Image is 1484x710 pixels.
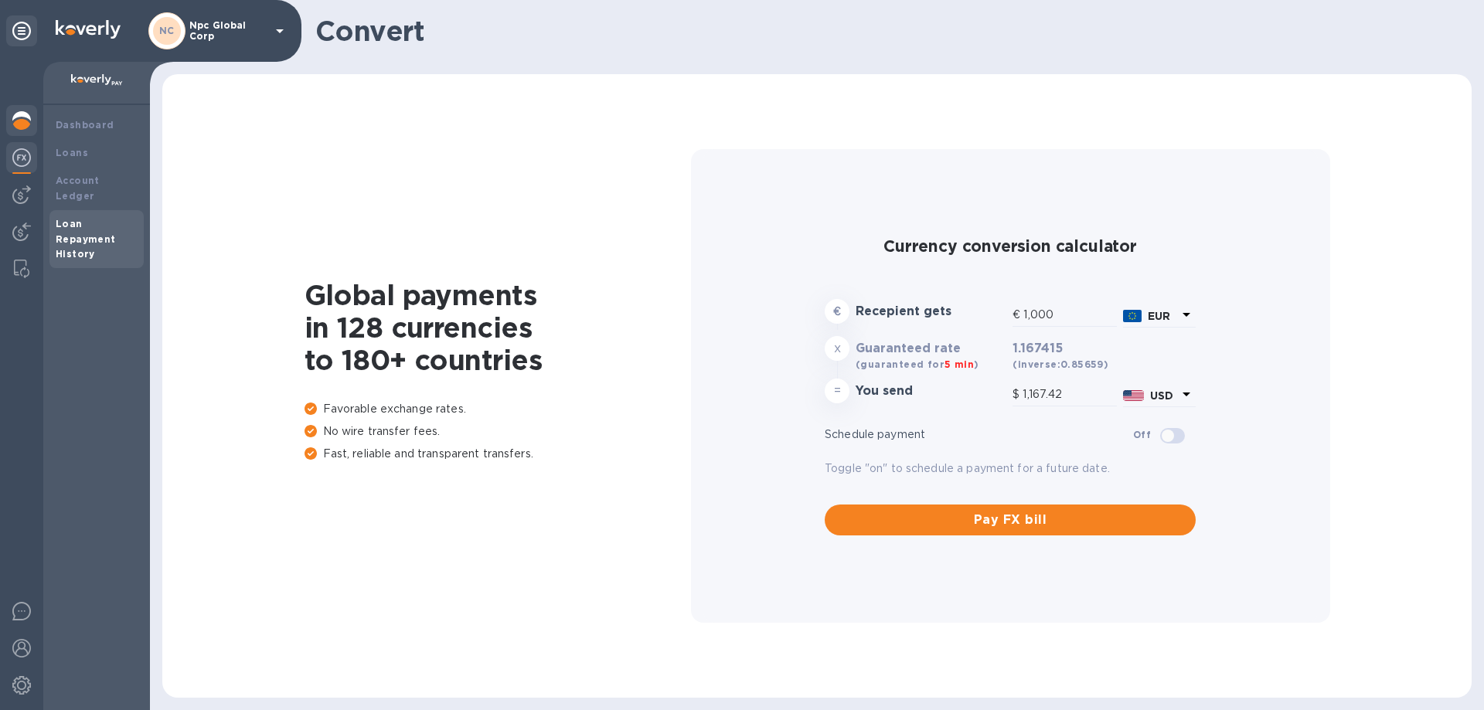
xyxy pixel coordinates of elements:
h3: You send [856,384,1006,399]
b: (guaranteed for ) [856,358,979,370]
h3: Recepient gets [856,304,1006,319]
h2: Currency conversion calculator [825,236,1196,256]
div: = [825,379,849,403]
b: Account Ledger [56,175,100,202]
strong: € [833,305,841,318]
input: Amount [1023,383,1117,406]
b: Dashboard [56,119,114,131]
button: Pay FX bill [825,504,1196,535]
b: Loans [56,147,88,158]
span: Pay FX bill [837,511,1183,529]
b: EUR [1148,310,1170,322]
h1: Global payments in 128 currencies to 180+ countries [305,279,691,376]
span: 5 min [945,358,974,370]
div: Pin categories [6,15,37,46]
div: € [1013,304,1023,327]
b: Loan Repayment History [56,218,116,260]
p: Schedule payment [825,426,1133,443]
p: Npc Global Corp [189,20,267,42]
p: Favorable exchange rates. [305,401,691,417]
b: NC [159,25,175,36]
h3: 1.167415 [1013,341,1196,356]
b: Off [1133,429,1151,440]
p: No wire transfer fees. [305,423,691,440]
div: $ [1013,383,1023,406]
div: x [825,336,849,361]
h3: Guaranteed rate [856,341,1006,356]
img: Logo [56,20,121,39]
b: (inverse: 0.85659 ) [1013,358,1108,370]
h1: Convert [315,15,1459,47]
img: Foreign exchange [12,148,31,167]
b: USD [1150,389,1173,402]
input: Amount [1023,304,1117,327]
p: Toggle "on" to schedule a payment for a future date. [825,460,1196,477]
img: USD [1123,390,1144,401]
p: Fast, reliable and transparent transfers. [305,446,691,462]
